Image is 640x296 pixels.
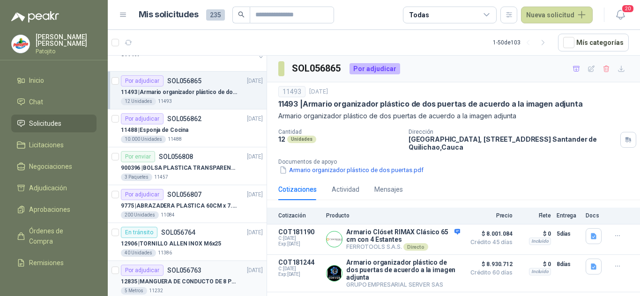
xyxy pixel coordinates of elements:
[29,226,88,246] span: Órdenes de Compra
[278,159,636,165] p: Documentos de apoyo
[29,204,70,215] span: Aprobaciones
[278,236,320,241] span: C: [DATE]
[326,212,460,219] p: Producto
[327,231,342,247] img: Company Logo
[409,129,617,135] p: Dirección
[350,63,400,74] div: Por adjudicar
[529,268,551,275] div: Incluido
[11,115,97,132] a: Solicitudes
[521,7,593,23] button: Nueva solicitud
[346,259,460,281] p: Armario organizador plástico de dos puertas de acuerdo a la imagen adjunta
[29,118,61,129] span: Solicitudes
[121,211,159,219] div: 200 Unidades
[247,228,263,237] p: [DATE]
[586,212,604,219] p: Docs
[206,9,225,21] span: 235
[374,184,403,195] div: Mensajes
[121,277,238,286] p: 12835 | MANGUERA DE CONDUCTO DE 8 PULGADAS DE ALAMBRE DE ACERO PU
[278,228,320,236] p: COT181190
[558,34,629,51] button: Mís categorías
[346,228,460,243] p: Armario Clóset RIMAX Clásico 65 cm con 4 Estantes
[161,211,175,219] p: 11084
[108,72,267,109] a: Por adjudicarSOL056865[DATE] 11493 |Armario organizador plástico de dos puertas de acuerdo a la i...
[108,185,267,223] a: Por adjudicarSOL056807[DATE] 9775 |ABRAZADERA PLASTICA 60CM x 7.6MM ANCHA200 Unidades11084
[121,113,164,124] div: Por adjudicar
[36,34,97,47] p: [PERSON_NAME] [PERSON_NAME]
[278,266,320,272] span: C: [DATE]
[466,239,513,245] span: Crédito 45 días
[278,129,401,135] p: Cantidad
[121,202,238,210] p: 9775 | ABRAZADERA PLASTICA 60CM x 7.6MM ANCHA
[557,228,580,239] p: 5 días
[108,223,267,261] a: En tránsitoSOL056764[DATE] 12906 |TORNILLO ALLEN INOX M6x2540 Unidades11386
[466,259,513,270] span: $ 8.930.712
[278,111,629,121] p: Armario organizador plástico de dos puertas de acuerdo a la imagen adjunta
[167,191,201,198] p: SOL056807
[121,88,238,97] p: 11493 | Armario organizador plástico de dos puertas de acuerdo a la imagen adjunta
[466,270,513,275] span: Crédito 60 días
[121,249,156,257] div: 40 Unidades
[518,212,551,219] p: Flete
[278,184,317,195] div: Cotizaciones
[158,98,172,105] p: 11493
[557,259,580,270] p: 8 días
[29,140,64,150] span: Licitaciones
[168,136,182,143] p: 11488
[167,267,201,274] p: SOL056763
[121,287,147,295] div: 5 Metros
[11,72,97,89] a: Inicio
[29,258,64,268] span: Remisiones
[621,4,634,13] span: 20
[327,266,342,281] img: Company Logo
[11,179,97,197] a: Adjudicación
[121,164,238,173] p: 900396 | BOLSA PLASTICA TRANSPARENTE DE 40*60 CMS
[518,259,551,270] p: $ 0
[11,158,97,175] a: Negociaciones
[466,228,513,239] span: $ 8.001.084
[139,8,199,22] h1: Mis solicitudes
[278,135,285,143] p: 12
[11,11,59,22] img: Logo peakr
[161,229,195,236] p: SOL056764
[403,243,428,251] div: Directo
[518,228,551,239] p: $ 0
[278,212,320,219] p: Cotización
[154,173,168,181] p: 11457
[278,165,424,175] button: Armario organizador plástico de dos puertas.pdf
[11,136,97,154] a: Licitaciones
[29,183,67,193] span: Adjudicación
[278,241,320,247] span: Exp: [DATE]
[121,265,164,276] div: Por adjudicar
[121,126,188,135] p: 11488 | Esponja de Cocina
[12,35,30,53] img: Company Logo
[346,281,460,288] p: GRUPO EMPRESARIAL SERVER SAS
[121,173,152,181] div: 3 Paquetes
[11,222,97,250] a: Órdenes de Compra
[29,75,44,86] span: Inicio
[29,161,72,172] span: Negociaciones
[466,212,513,219] p: Precio
[121,151,155,162] div: Por enviar
[493,35,551,50] div: 1 - 50 de 103
[612,7,629,23] button: 20
[247,115,263,123] p: [DATE]
[121,136,166,143] div: 10.000 Unidades
[292,61,342,76] h3: SOL056865
[346,243,460,251] p: FERROTOOLS S.A.S.
[247,77,263,86] p: [DATE]
[247,190,263,199] p: [DATE]
[409,135,617,151] p: [GEOGRAPHIC_DATA], [STREET_ADDRESS] Santander de Quilichao , Cauca
[11,254,97,272] a: Remisiones
[557,212,580,219] p: Entrega
[332,184,359,195] div: Actividad
[121,98,156,105] div: 12 Unidades
[121,227,157,238] div: En tránsito
[278,86,305,97] div: 11493
[159,153,193,160] p: SOL056808
[121,75,164,87] div: Por adjudicar
[247,266,263,275] p: [DATE]
[11,201,97,218] a: Aprobaciones
[309,87,328,96] p: [DATE]
[11,93,97,111] a: Chat
[278,259,320,266] p: COT181244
